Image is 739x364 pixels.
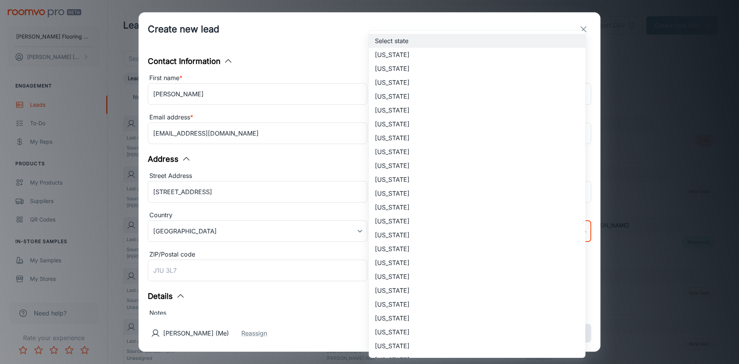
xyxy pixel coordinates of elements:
li: [US_STATE] [369,297,585,311]
li: [US_STATE] [369,214,585,228]
li: [US_STATE] [369,145,585,159]
li: [US_STATE] [369,311,585,325]
li: [US_STATE] [369,339,585,353]
li: [US_STATE] [369,242,585,256]
li: [US_STATE] [369,325,585,339]
li: [US_STATE] [369,270,585,283]
li: [US_STATE] [369,228,585,242]
li: [US_STATE] [369,48,585,62]
li: Select state [369,34,585,48]
li: [US_STATE] [369,173,585,186]
li: [US_STATE] [369,256,585,270]
li: [US_STATE] [369,131,585,145]
li: [US_STATE] [369,75,585,89]
li: [US_STATE] [369,62,585,75]
li: [US_STATE] [369,283,585,297]
li: [US_STATE] [369,200,585,214]
li: [US_STATE] [369,159,585,173]
li: [US_STATE] [369,89,585,103]
li: [US_STATE] [369,117,585,131]
li: [US_STATE] [369,186,585,200]
li: [US_STATE] [369,103,585,117]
